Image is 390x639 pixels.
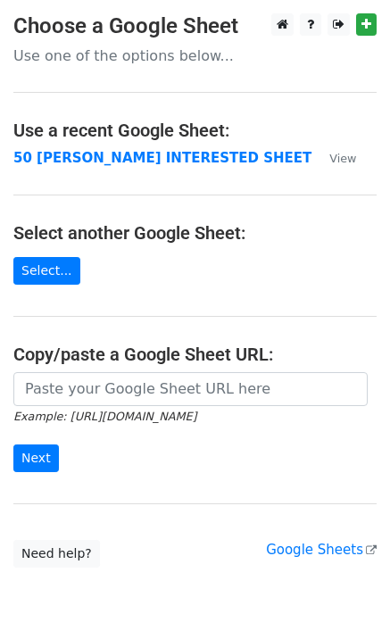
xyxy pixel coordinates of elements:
[13,222,377,244] h4: Select another Google Sheet:
[13,150,311,166] a: 50 [PERSON_NAME] INTERESTED SHEET
[13,372,368,406] input: Paste your Google Sheet URL here
[13,344,377,365] h4: Copy/paste a Google Sheet URL:
[13,257,80,285] a: Select...
[13,410,196,423] small: Example: [URL][DOMAIN_NAME]
[13,46,377,65] p: Use one of the options below...
[13,540,100,568] a: Need help?
[13,13,377,39] h3: Choose a Google Sheet
[13,444,59,472] input: Next
[266,542,377,558] a: Google Sheets
[311,150,356,166] a: View
[13,120,377,141] h4: Use a recent Google Sheet:
[329,152,356,165] small: View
